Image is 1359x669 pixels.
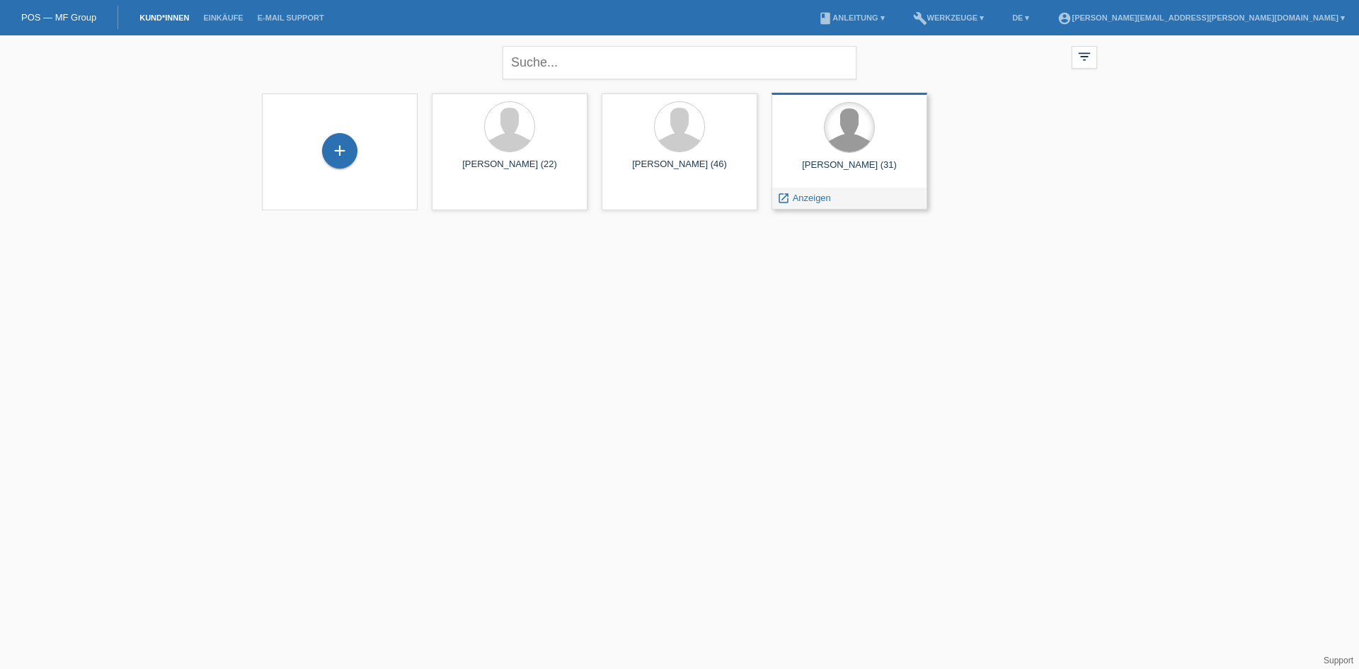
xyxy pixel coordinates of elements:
[793,193,831,203] span: Anzeigen
[1005,13,1036,22] a: DE ▾
[251,13,331,22] a: E-Mail Support
[1324,656,1353,665] a: Support
[443,159,576,181] div: [PERSON_NAME] (22)
[818,11,832,25] i: book
[906,13,992,22] a: buildWerkzeuge ▾
[196,13,250,22] a: Einkäufe
[1050,13,1352,22] a: account_circle[PERSON_NAME][EMAIL_ADDRESS][PERSON_NAME][DOMAIN_NAME] ▾
[132,13,196,22] a: Kund*innen
[777,192,790,205] i: launch
[503,46,856,79] input: Suche...
[613,159,746,181] div: [PERSON_NAME] (46)
[777,193,831,203] a: launch Anzeigen
[21,12,96,23] a: POS — MF Group
[783,159,916,182] div: [PERSON_NAME] (31)
[811,13,891,22] a: bookAnleitung ▾
[1077,49,1092,64] i: filter_list
[1057,11,1072,25] i: account_circle
[323,139,357,163] div: Kund*in hinzufügen
[913,11,927,25] i: build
